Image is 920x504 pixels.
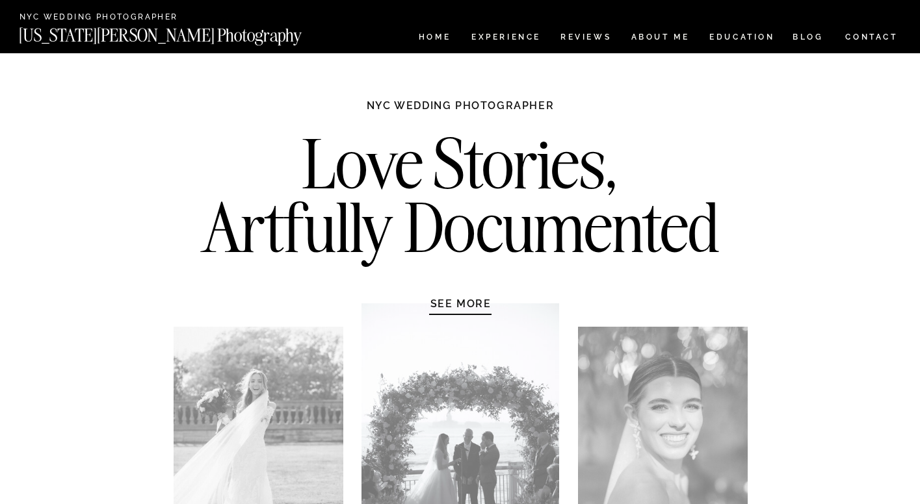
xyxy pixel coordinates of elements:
a: Experience [471,33,540,44]
a: ABOUT ME [631,33,690,44]
a: HOME [416,33,453,44]
a: BLOG [793,33,824,44]
a: [US_STATE][PERSON_NAME] Photography [19,27,345,38]
h2: Love Stories, Artfully Documented [188,132,733,268]
a: SEE MORE [399,297,523,310]
a: NYC Wedding Photographer [20,13,215,23]
a: CONTACT [845,30,899,44]
a: REVIEWS [560,33,609,44]
a: EDUCATION [708,33,776,44]
h1: NYC WEDDING PHOTOGRAPHER [339,99,583,125]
